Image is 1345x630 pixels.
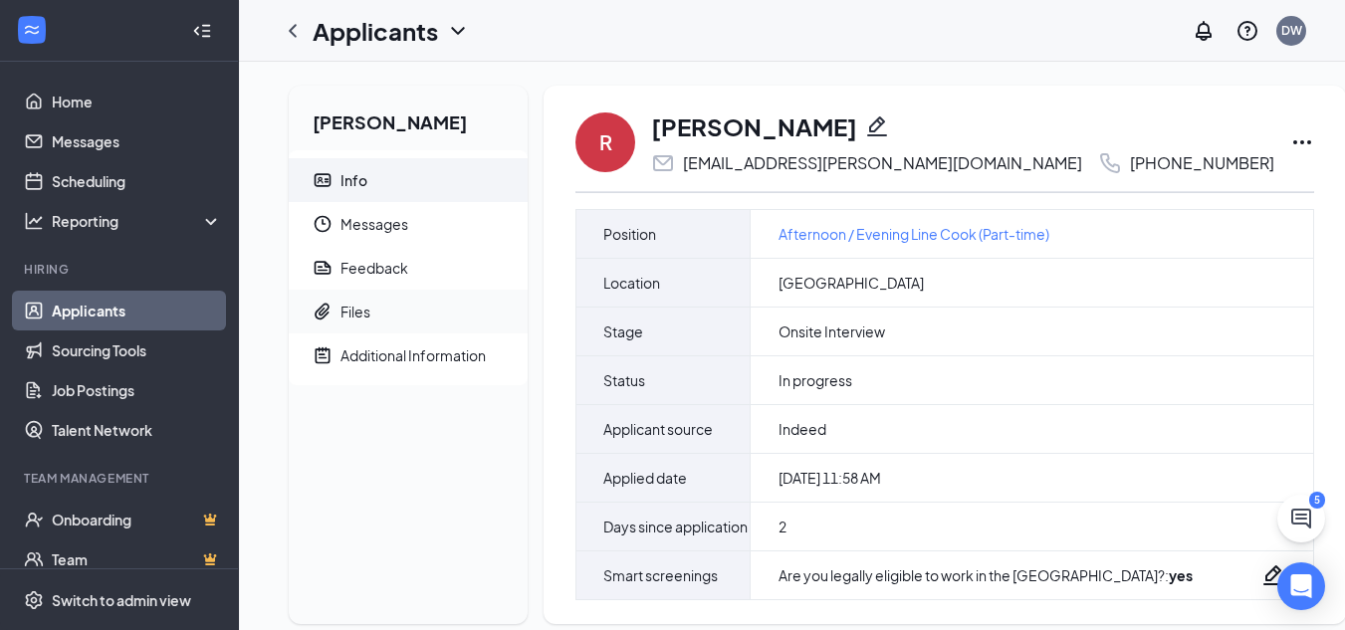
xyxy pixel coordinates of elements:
[289,202,528,246] a: ClockMessages
[779,321,885,341] span: Onsite Interview
[52,370,222,410] a: Job Postings
[52,211,223,231] div: Reporting
[779,517,786,536] span: 2
[603,515,748,538] span: Days since application
[289,246,528,290] a: ReportFeedback
[313,258,333,278] svg: Report
[1277,562,1325,610] div: Open Intercom Messenger
[52,539,222,579] a: TeamCrown
[313,14,438,48] h1: Applicants
[281,19,305,43] svg: ChevronLeft
[683,153,1082,173] div: [EMAIL_ADDRESS][PERSON_NAME][DOMAIN_NAME]
[1290,130,1314,154] svg: Ellipses
[779,468,881,488] span: [DATE] 11:58 AM
[1169,566,1193,584] strong: yes
[1130,153,1274,173] div: [PHONE_NUMBER]
[779,223,1049,245] a: Afternoon / Evening Line Cook (Part-time)
[1261,563,1285,587] svg: Pencil
[1281,22,1302,39] div: DW
[1235,19,1259,43] svg: QuestionInfo
[865,114,889,138] svg: Pencil
[1277,495,1325,542] button: ChatActive
[24,590,44,610] svg: Settings
[52,82,222,121] a: Home
[24,211,44,231] svg: Analysis
[313,214,333,234] svg: Clock
[313,170,333,190] svg: ContactCard
[52,410,222,450] a: Talent Network
[779,273,924,293] span: [GEOGRAPHIC_DATA]
[779,419,826,439] span: Indeed
[52,590,191,610] div: Switch to admin view
[599,128,612,156] div: R
[289,290,528,333] a: PaperclipFiles
[289,333,528,377] a: NoteActiveAdditional Information
[651,109,857,143] h1: [PERSON_NAME]
[52,500,222,539] a: OnboardingCrown
[289,86,528,150] h2: [PERSON_NAME]
[340,170,367,190] div: Info
[340,202,512,246] span: Messages
[22,20,42,40] svg: WorkstreamLogo
[313,345,333,365] svg: NoteActive
[603,417,713,441] span: Applicant source
[779,565,1193,585] div: Are you legally eligible to work in the [GEOGRAPHIC_DATA]? :
[52,330,222,370] a: Sourcing Tools
[603,222,656,246] span: Position
[603,563,718,587] span: Smart screenings
[52,121,222,161] a: Messages
[24,470,218,487] div: Team Management
[52,161,222,201] a: Scheduling
[651,151,675,175] svg: Email
[289,158,528,202] a: ContactCardInfo
[340,302,370,321] div: Files
[340,258,408,278] div: Feedback
[24,261,218,278] div: Hiring
[603,271,660,295] span: Location
[603,319,643,343] span: Stage
[779,370,852,390] span: In progress
[603,466,687,490] span: Applied date
[52,291,222,330] a: Applicants
[340,345,486,365] div: Additional Information
[1289,507,1313,530] svg: ChatActive
[446,19,470,43] svg: ChevronDown
[1192,19,1216,43] svg: Notifications
[603,368,645,392] span: Status
[1309,492,1325,509] div: 5
[1098,151,1122,175] svg: Phone
[192,21,212,41] svg: Collapse
[313,302,333,321] svg: Paperclip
